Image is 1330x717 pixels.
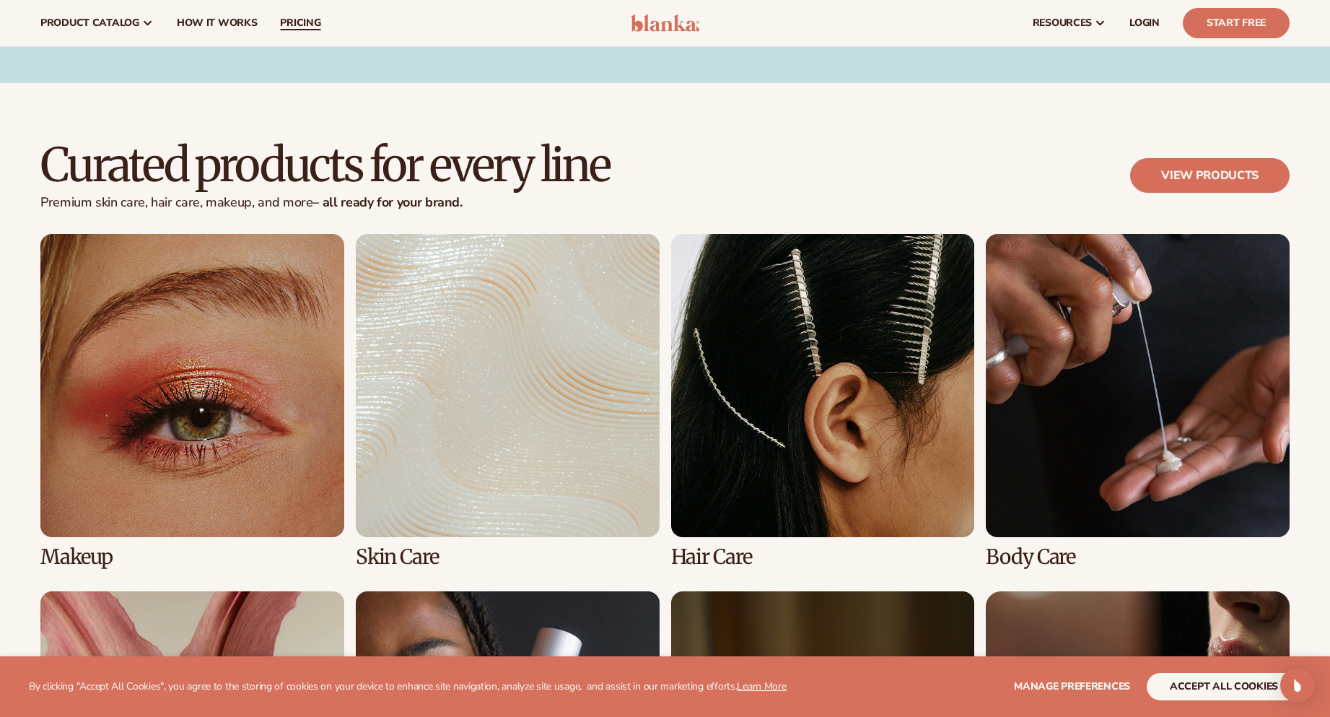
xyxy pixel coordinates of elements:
[986,546,1290,568] h3: Body Care
[1014,673,1130,700] button: Manage preferences
[280,17,320,29] span: pricing
[986,234,1290,569] div: 4 / 8
[40,17,139,29] span: product catalog
[671,234,975,569] div: 3 / 8
[40,141,610,189] h2: Curated products for every line
[177,17,258,29] span: How It Works
[312,194,462,211] strong: – all ready for your brand.
[1129,17,1160,29] span: LOGIN
[40,546,344,568] h3: Makeup
[40,195,610,211] p: Premium skin care, hair care, makeup, and more
[737,679,786,693] a: Learn More
[631,14,699,32] img: logo
[1183,8,1290,38] a: Start Free
[1014,679,1130,693] span: Manage preferences
[1033,17,1092,29] span: resources
[40,234,344,569] div: 1 / 8
[1147,673,1301,700] button: accept all cookies
[1130,158,1290,193] a: View products
[671,546,975,568] h3: Hair Care
[356,546,660,568] h3: Skin Care
[1280,668,1315,703] div: Open Intercom Messenger
[29,681,787,693] p: By clicking "Accept All Cookies", you agree to the storing of cookies on your device to enhance s...
[356,234,660,569] div: 2 / 8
